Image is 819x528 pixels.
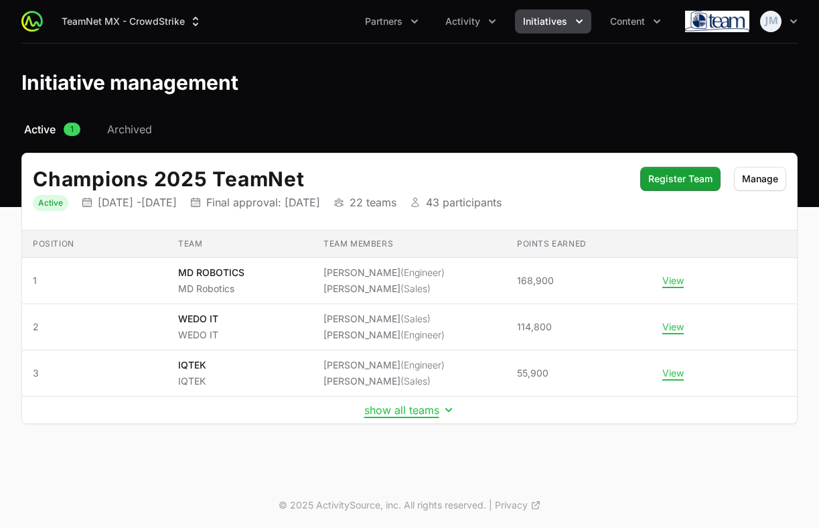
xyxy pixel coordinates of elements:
div: Supplier switch menu [54,9,210,34]
h1: Initiative management [21,70,238,94]
p: IQTEK [178,358,206,372]
p: MD ROBOTICS [178,266,244,279]
button: Register Team [640,167,721,191]
img: ActivitySource [21,11,43,32]
th: Points earned [506,230,652,258]
span: (Engineer) [400,267,445,278]
a: Privacy [495,499,541,512]
span: Active [24,121,56,137]
div: Initiatives menu [515,9,591,34]
span: Partners [365,15,402,28]
p: 22 teams [350,196,396,209]
img: Juan Manuel Zuleta [760,11,781,32]
span: (Engineer) [400,329,445,340]
li: [PERSON_NAME] [323,328,445,342]
span: Activity [445,15,480,28]
div: Activity menu [437,9,504,34]
li: [PERSON_NAME] [323,375,445,388]
li: [PERSON_NAME] [323,266,445,279]
th: Position [22,230,167,258]
div: Initiative details [21,153,798,424]
p: 43 participants [426,196,502,209]
span: 3 [33,367,157,380]
p: WEDO IT [178,312,218,326]
h2: Champions 2025 TeamNet [33,167,627,191]
a: Archived [104,121,155,137]
span: Manage [742,171,778,187]
span: 1 [33,274,157,287]
th: Team members [313,230,506,258]
span: 55,900 [517,367,548,380]
span: Initiatives [523,15,567,28]
button: Partners [357,9,427,34]
span: (Sales) [400,313,431,324]
p: IQTEK [178,375,206,388]
span: Register Team [648,171,713,187]
button: View [662,321,684,333]
a: Active1 [21,121,83,137]
li: [PERSON_NAME] [323,358,445,372]
button: View [662,275,684,287]
button: TeamNet MX - CrowdStrike [54,9,210,34]
div: Content menu [602,9,669,34]
p: MD Robotics [178,282,244,295]
div: Main navigation [43,9,669,34]
span: Archived [107,121,152,137]
span: (Sales) [400,375,431,387]
span: | [489,499,492,512]
span: (Sales) [400,283,431,294]
p: Final approval: [DATE] [206,196,320,209]
button: Content [602,9,669,34]
p: WEDO IT [178,328,218,342]
button: show all teams [364,403,455,417]
th: Team [167,230,313,258]
button: Activity [437,9,504,34]
span: 114,800 [517,320,552,334]
p: © 2025 ActivitySource, inc. All rights reserved. [279,499,486,512]
button: View [662,367,684,379]
span: 1 [64,123,80,136]
button: Manage [734,167,786,191]
button: Initiatives [515,9,591,34]
span: Content [610,15,645,28]
span: 2 [33,320,157,334]
span: 168,900 [517,274,554,287]
nav: Initiative activity log navigation [21,121,798,137]
div: Partners menu [357,9,427,34]
li: [PERSON_NAME] [323,282,445,295]
li: [PERSON_NAME] [323,312,445,326]
p: [DATE] - [DATE] [98,196,177,209]
span: (Engineer) [400,359,445,371]
img: TeamNet MX [685,8,749,35]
